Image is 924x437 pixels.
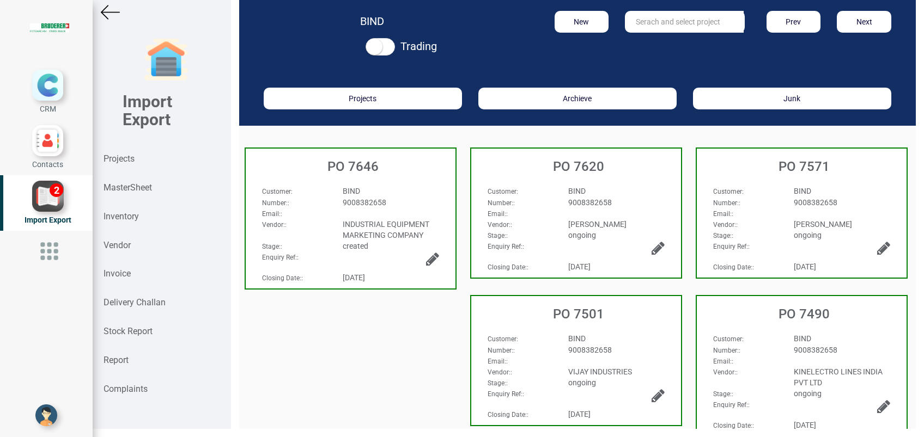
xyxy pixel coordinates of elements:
[488,390,524,398] span: :
[488,232,508,239] span: :
[262,199,288,207] strong: Number:
[794,187,811,195] span: BIND
[488,188,516,195] strong: Customer
[794,220,852,229] span: [PERSON_NAME]
[488,221,512,229] span: :
[104,182,152,193] strong: MasterSheet
[702,307,907,321] h3: PO 7490
[713,368,738,376] span: :
[32,160,63,169] span: Contacts
[264,88,462,109] button: Projects
[262,210,282,218] span: :
[625,11,744,33] input: Serach and select project
[713,390,733,398] span: :
[262,243,281,250] strong: Stage:
[488,243,524,250] span: :
[794,262,816,271] span: [DATE]
[262,254,297,261] strong: Enquiry Ref:
[488,335,516,343] strong: Customer
[488,390,522,398] strong: Enquiry Ref:
[104,326,153,336] strong: Stock Report
[343,220,429,239] span: INDUSTRIAL EQUIPMENT MARKETING COMPANY
[713,232,733,239] span: :
[713,368,736,376] strong: Vendor:
[713,199,739,207] strong: Number:
[488,379,508,387] span: :
[713,335,742,343] strong: Customer
[25,216,71,224] span: Import Export
[568,198,612,207] span: 9008382658
[568,334,586,343] span: BIND
[568,262,591,271] span: [DATE]
[488,188,518,195] span: :
[262,210,281,218] strong: Email:
[104,355,129,365] strong: Report
[713,210,732,218] strong: Email:
[713,210,733,218] span: :
[488,199,513,207] strong: Number:
[488,358,506,365] strong: Email:
[488,263,527,271] strong: Closing Date:
[794,346,837,354] span: 9008382658
[360,15,384,28] strong: BIND
[262,221,287,229] span: :
[488,335,518,343] span: :
[488,210,508,218] span: :
[488,379,506,387] strong: Stage:
[262,274,303,282] span: :
[262,199,289,207] span: :
[568,346,612,354] span: 9008382658
[794,198,837,207] span: 9008382658
[104,384,148,394] strong: Complaints
[693,88,891,109] button: Junk
[767,11,821,33] button: Prev
[477,159,681,174] h3: PO 7620
[104,297,166,307] strong: Delivery Challan
[713,401,748,409] strong: Enquiry Ref:
[488,221,510,229] strong: Vendor:
[794,367,883,387] span: KINELECTRO LINES INDIA PVT LTD
[40,104,56,113] span: CRM
[262,254,299,261] span: :
[262,221,285,229] strong: Vendor:
[488,232,506,239] strong: Stage:
[262,188,293,195] span: :
[488,263,528,271] span: :
[488,368,510,376] strong: Vendor:
[794,334,811,343] span: BIND
[713,221,736,229] strong: Vendor:
[262,188,291,195] strong: Customer
[713,188,744,195] span: :
[837,11,891,33] button: Next
[713,422,754,429] span: :
[713,422,752,429] strong: Closing Date:
[794,421,816,429] span: [DATE]
[144,38,188,82] img: garage-closed.png
[713,221,738,229] span: :
[568,378,596,387] span: ongoing
[702,159,907,174] h3: PO 7571
[488,347,515,354] span: :
[251,159,455,174] h3: PO 7646
[50,183,63,197] div: 2
[713,390,732,398] strong: Stage:
[488,368,512,376] span: :
[713,401,750,409] span: :
[488,210,506,218] strong: Email:
[794,231,822,239] span: ongoing
[477,307,681,321] h3: PO 7501
[555,11,609,33] button: New
[262,274,301,282] strong: Closing Date:
[343,273,365,282] span: [DATE]
[568,410,591,418] span: [DATE]
[488,411,527,418] strong: Closing Date:
[568,231,596,239] span: ongoing
[713,232,732,239] strong: Stage:
[568,187,586,195] span: BIND
[488,199,515,207] span: :
[568,220,627,229] span: [PERSON_NAME]
[104,240,131,250] strong: Vendor
[568,367,632,376] span: VIJAY INDUSTRIES
[713,347,740,354] span: :
[488,243,522,250] strong: Enquiry Ref:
